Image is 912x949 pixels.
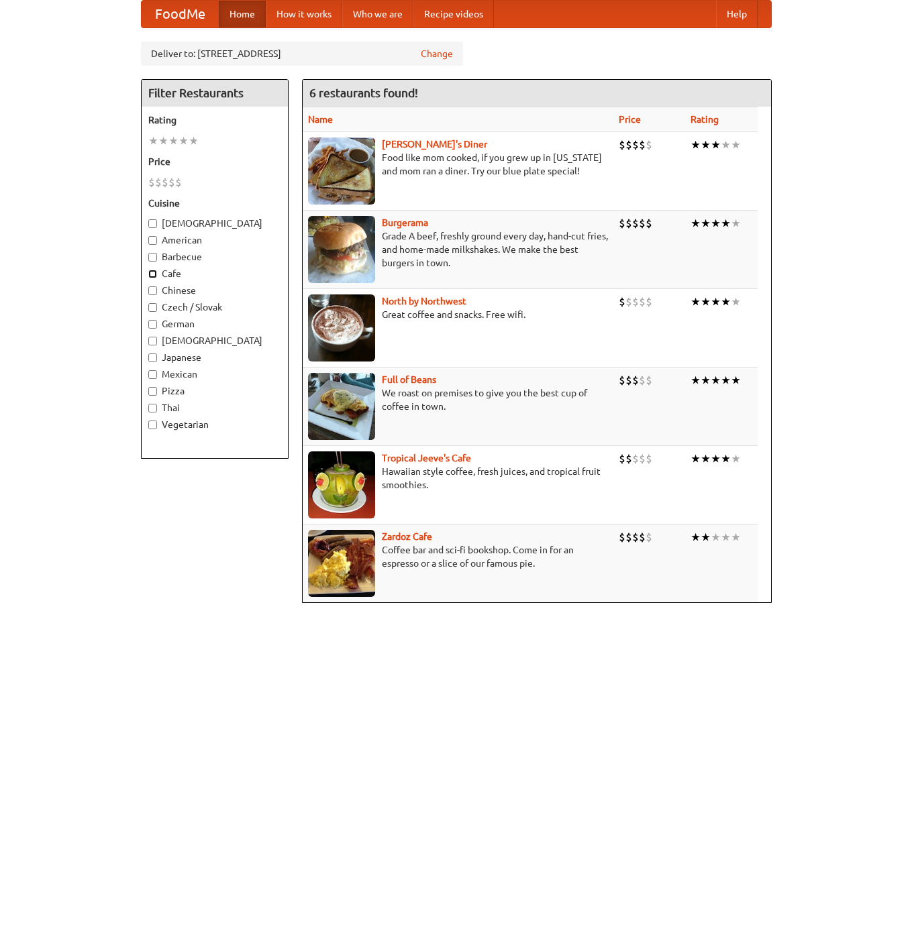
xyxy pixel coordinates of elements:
[639,451,646,466] li: $
[148,219,157,228] input: [DEMOGRAPHIC_DATA]
[701,294,711,309] li: ★
[175,175,182,190] li: $
[148,351,281,364] label: Japanese
[148,387,157,396] input: Pizza
[711,373,721,388] li: ★
[619,373,625,388] li: $
[691,294,701,309] li: ★
[266,1,342,27] a: How it works
[219,1,266,27] a: Home
[731,137,741,152] li: ★
[625,294,632,309] li: $
[721,451,731,466] li: ★
[148,286,157,295] input: Chinese
[148,384,281,398] label: Pizza
[148,175,155,190] li: $
[382,296,466,306] a: North by Northwest
[148,337,157,345] input: [DEMOGRAPHIC_DATA]
[148,197,281,210] h5: Cuisine
[148,404,157,412] input: Thai
[309,87,418,99] ng-pluralize: 6 restaurants found!
[308,294,375,361] img: north.jpg
[731,451,741,466] li: ★
[721,530,731,545] li: ★
[308,308,608,321] p: Great coffee and snacks. Free wifi.
[632,294,639,309] li: $
[731,530,741,545] li: ★
[168,175,175,190] li: $
[691,137,701,152] li: ★
[148,317,281,331] label: German
[701,216,711,231] li: ★
[142,80,288,107] h4: Filter Restaurants
[148,401,281,414] label: Thai
[148,368,281,381] label: Mexican
[632,137,639,152] li: $
[148,334,281,347] label: [DEMOGRAPHIC_DATA]
[148,320,157,329] input: German
[382,453,471,463] a: Tropical Jeeve's Cafe
[701,530,711,545] li: ★
[308,543,608,570] p: Coffee bar and sci-fi bookshop. Come in for an espresso or a slice of our famous pie.
[308,530,375,597] img: zardoz.jpg
[691,530,701,545] li: ★
[646,451,652,466] li: $
[148,284,281,297] label: Chinese
[632,530,639,545] li: $
[382,374,436,385] a: Full of Beans
[308,151,608,178] p: Food like mom cooked, if you grew up in [US_STATE] and mom ran a diner. Try our blue plate special!
[308,216,375,283] img: burgerama.jpg
[382,217,428,228] a: Burgerama
[711,216,721,231] li: ★
[619,530,625,545] li: $
[632,451,639,466] li: $
[148,253,157,262] input: Barbecue
[639,530,646,545] li: $
[148,370,157,379] input: Mexican
[625,373,632,388] li: $
[721,294,731,309] li: ★
[721,216,731,231] li: ★
[148,300,281,314] label: Czech / Slovak
[625,451,632,466] li: $
[148,233,281,247] label: American
[731,373,741,388] li: ★
[646,373,652,388] li: $
[711,294,721,309] li: ★
[691,373,701,388] li: ★
[619,137,625,152] li: $
[162,175,168,190] li: $
[625,530,632,545] li: $
[721,373,731,388] li: ★
[308,386,608,413] p: We roast on premises to give you the best cup of coffee in town.
[168,133,179,148] li: ★
[639,294,646,309] li: $
[711,137,721,152] li: ★
[382,139,487,150] a: [PERSON_NAME]'s Diner
[731,294,741,309] li: ★
[625,137,632,152] li: $
[141,42,463,66] div: Deliver to: [STREET_ADDRESS]
[155,175,162,190] li: $
[308,137,375,205] img: sallys.jpg
[701,373,711,388] li: ★
[619,216,625,231] li: $
[646,137,652,152] li: $
[382,531,432,542] a: Zardoz Cafe
[716,1,758,27] a: Help
[731,216,741,231] li: ★
[691,451,701,466] li: ★
[639,216,646,231] li: $
[308,465,608,492] p: Hawaiian style coffee, fresh juices, and tropical fruit smoothies.
[413,1,494,27] a: Recipe videos
[148,303,157,312] input: Czech / Slovak
[646,216,652,231] li: $
[646,294,652,309] li: $
[421,47,453,60] a: Change
[721,137,731,152] li: ★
